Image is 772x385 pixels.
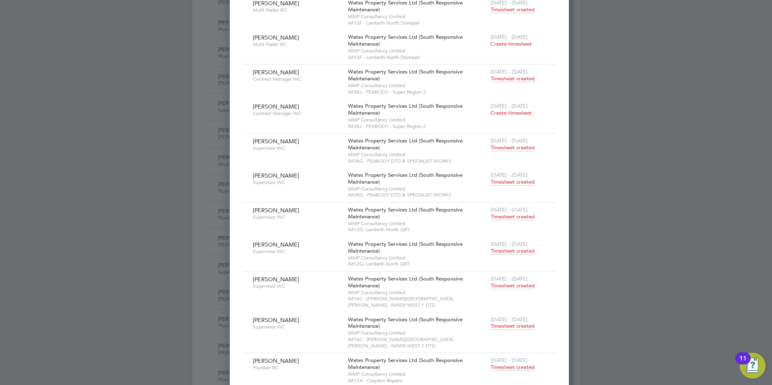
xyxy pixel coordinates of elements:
span: Supervisor WC [253,214,342,220]
span: [DATE] - [DATE] [491,172,528,178]
span: MMP Consultancy Limited [348,289,487,296]
span: Supervisor WC [253,324,342,330]
span: IM38G - PEABODY DTD & SPECIALIST WORKS [348,192,487,198]
span: MMP Consultancy Limited [348,255,487,261]
span: Wates Property Services Ltd (South Responsive Maintenance) [348,172,463,185]
span: [DATE] - [DATE] [491,241,528,247]
span: [PERSON_NAME] [253,276,299,283]
button: Open Resource Center, 11 new notifications [740,353,766,379]
span: Wates Property Services Ltd (South Responsive Maintenance) [348,103,463,116]
span: [PERSON_NAME] [253,172,299,179]
span: IM12G- Lambeth North QRT [348,226,487,233]
span: Wates Property Services Ltd (South Responsive Maintenance) [348,33,463,47]
span: [DATE] - [DATE] [491,68,528,75]
span: [PERSON_NAME] [253,103,299,110]
span: Contract Manager WC [253,76,342,82]
span: MMP Consultancy Limited [348,48,487,54]
span: Timesheet created [491,144,535,151]
span: Create timesheet [491,40,532,47]
span: IM16C - [PERSON_NAME][GEOGRAPHIC_DATA][PERSON_NAME] - INNER WEST 1 DTD [348,336,487,349]
span: Plumber BC [253,364,342,371]
span: [PERSON_NAME] [253,316,299,324]
span: Create timesheet [491,109,532,116]
span: Wates Property Services Ltd (South Responsive Maintenance) [348,241,463,254]
span: Supervisor WC [253,179,342,186]
span: MMP Consultancy Limited [348,13,487,20]
span: IM12G- Lambeth North QRT [348,261,487,267]
span: Multi-Trader BC [253,41,342,48]
span: Wates Property Services Ltd (South Responsive Maintenance) [348,206,463,220]
span: [DATE] - [DATE] [491,33,528,40]
span: [DATE] - [DATE] [491,103,528,109]
span: [PERSON_NAME] [253,69,299,76]
span: MMP Consultancy Limited [348,220,487,227]
span: Timesheet created [491,322,535,330]
div: 11 [739,358,747,369]
span: Wates Property Services Ltd (South Responsive Maintenance) [348,316,463,330]
span: [DATE] - [DATE] [491,275,528,282]
span: [PERSON_NAME] [253,241,299,248]
span: Timesheet created [491,364,535,371]
span: [DATE] - [DATE] [491,357,528,364]
span: Wates Property Services Ltd (South Responsive Maintenance) [348,357,463,370]
span: IM38J - PEABODY - Super Region 2 [348,123,487,130]
span: Timesheet created [491,282,535,289]
span: [DATE] - [DATE] [491,316,528,323]
span: Supervisor WC [253,283,342,289]
span: IM16C - [PERSON_NAME][GEOGRAPHIC_DATA][PERSON_NAME] - INNER WEST 1 DTD [348,295,487,308]
span: [PERSON_NAME] [253,357,299,364]
span: [PERSON_NAME] [253,207,299,214]
span: Timesheet created [491,75,535,82]
span: Timesheet created [491,178,535,186]
span: Wates Property Services Ltd (South Responsive Maintenance) [348,137,463,151]
span: MMP Consultancy Limited [348,371,487,377]
span: MMP Consultancy Limited [348,330,487,336]
span: IM12F - Lambeth North Disrepair [348,54,487,61]
span: [PERSON_NAME] [253,34,299,41]
span: MMP Consultancy Limited [348,151,487,158]
span: IM17A - Croydon Repairs [348,377,487,384]
span: Timesheet created [491,247,535,255]
span: [DATE] - [DATE] [491,206,528,213]
span: MMP Consultancy Limited [348,82,487,89]
span: IM12F - Lambeth North Disrepair [348,20,487,26]
span: Contract Manager WC [253,110,342,117]
span: IM38G - PEABODY DTD & SPECIALIST WORKS [348,158,487,164]
span: MMP Consultancy Limited [348,117,487,123]
span: Supervisor WC [253,248,342,255]
span: Timesheet created [491,213,535,220]
span: MMP Consultancy Limited [348,186,487,192]
span: IM38J - PEABODY - Super Region 2 [348,89,487,95]
span: Wates Property Services Ltd (South Responsive Maintenance) [348,275,463,289]
span: Wates Property Services Ltd (South Responsive Maintenance) [348,68,463,82]
span: Multi-Trader BC [253,7,342,13]
span: Supervisor WC [253,145,342,151]
span: [DATE] - [DATE] [491,137,528,144]
span: [PERSON_NAME] [253,138,299,145]
span: Timesheet created [491,6,535,13]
